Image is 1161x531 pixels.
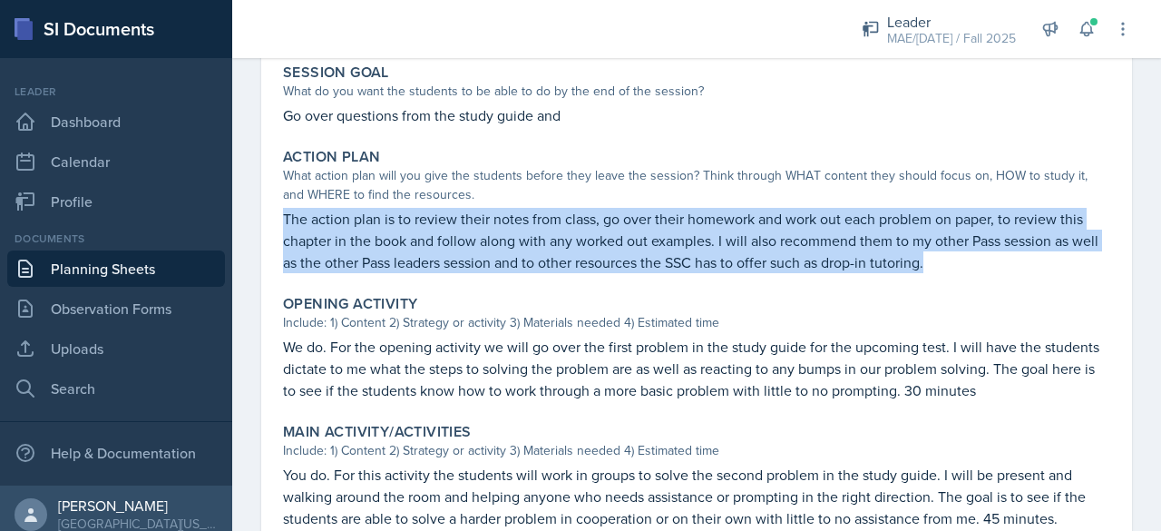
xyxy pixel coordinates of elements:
[7,330,225,367] a: Uploads
[7,183,225,220] a: Profile
[58,497,218,515] div: [PERSON_NAME]
[887,11,1016,33] div: Leader
[7,251,225,287] a: Planning Sheets
[283,295,417,313] label: Opening Activity
[7,143,225,180] a: Calendar
[283,441,1110,460] div: Include: 1) Content 2) Strategy or activity 3) Materials needed 4) Estimated time
[283,208,1110,273] p: The action plan is to review their notes from class, go over their homework and work out each pro...
[7,103,225,140] a: Dashboard
[283,313,1110,332] div: Include: 1) Content 2) Strategy or activity 3) Materials needed 4) Estimated time
[7,84,225,100] div: Leader
[283,464,1110,529] p: You do. For this activity the students will work in groups to solve the second problem in the stu...
[283,64,389,82] label: Session Goal
[283,82,1110,101] div: What do you want the students to be able to do by the end of the session?
[7,435,225,471] div: Help & Documentation
[887,29,1016,48] div: MAE/[DATE] / Fall 2025
[7,370,225,407] a: Search
[283,148,380,166] label: Action Plan
[283,166,1110,204] div: What action plan will you give the students before they leave the session? Think through WHAT con...
[7,290,225,327] a: Observation Forms
[283,104,1110,126] p: Go over questions from the study guide and
[7,231,225,247] div: Documents
[283,336,1110,401] p: We do. For the opening activity we will go over the first problem in the study guide for the upco...
[283,423,472,441] label: Main Activity/Activities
